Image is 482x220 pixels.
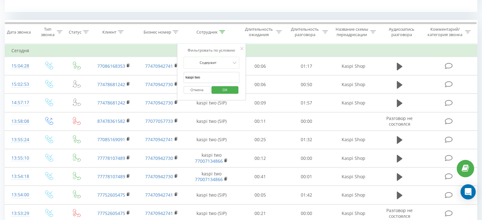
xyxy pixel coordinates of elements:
[145,173,173,179] a: 77470942730
[145,118,173,124] a: 77077057733
[145,81,173,87] a: 77470942730
[183,47,239,53] div: Фильтровать по условию
[11,207,28,220] div: 13:53:29
[335,27,369,37] div: Название схемы переадресации
[97,136,125,142] a: 77085169091
[11,115,28,128] div: 13:58:08
[186,112,237,130] td: kaspi two (SIP)
[237,75,283,94] td: 00:06
[186,94,237,112] td: kaspi two (SIP)
[145,63,173,69] a: 77470942741
[11,78,28,91] div: 15:02:53
[7,29,31,35] div: Дата звонка
[183,72,239,83] input: Введите значение
[283,149,329,167] td: 00:00
[383,27,420,37] div: Аудиозапись разговора
[195,176,223,182] a: 77007134866
[283,186,329,204] td: 01:42
[283,167,329,186] td: 00:01
[283,57,329,75] td: 01:17
[237,149,283,167] td: 00:12
[97,210,125,216] a: 77752605475
[329,130,377,149] td: Kaspi Shop
[426,27,463,37] div: Комментарий/категория звонка
[386,115,413,127] span: Разговор не состоялся
[11,152,28,164] div: 13:55:10
[186,130,237,149] td: kaspi two (SIP)
[11,170,28,183] div: 13:54:18
[237,186,283,204] td: 00:05
[145,210,173,216] a: 77470942741
[186,186,237,204] td: kaspi two (SIP)
[11,134,28,146] div: 13:55:24
[283,75,329,94] td: 00:50
[237,57,283,75] td: 00:06
[183,86,210,94] button: Отмена
[11,189,28,201] div: 13:54:00
[216,85,234,95] span: OK
[283,130,329,149] td: 01:32
[237,130,283,149] td: 00:25
[69,29,81,35] div: Статус
[329,149,377,167] td: Kaspi Shop
[97,63,125,69] a: 77086168353
[460,184,476,199] div: Open Intercom Messenger
[237,167,283,186] td: 00:41
[196,29,218,35] div: Сотрудник
[195,158,223,164] a: 77007134866
[329,186,377,204] td: Kaspi Shop
[5,44,477,57] td: Сегодня
[97,118,125,124] a: 87478361582
[97,173,125,179] a: 77778107489
[11,97,28,109] div: 14:57:17
[186,149,237,167] td: kaspi two
[40,27,55,37] div: Тип звонка
[329,167,377,186] td: Kaspi Shop
[211,86,238,94] button: OK
[237,112,283,130] td: 00:11
[329,57,377,75] td: Kaspi Shop
[329,94,377,112] td: Kaspi Shop
[102,29,116,35] div: Клиент
[243,27,275,37] div: Длительность ожидания
[97,192,125,198] a: 77752605475
[289,27,321,37] div: Длительность разговора
[186,167,237,186] td: kaspi two
[329,75,377,94] td: Kaspi Shop
[283,112,329,130] td: 00:00
[145,100,173,106] a: 77470942730
[97,155,125,161] a: 77778107489
[11,60,28,72] div: 15:04:28
[283,94,329,112] td: 01:57
[145,136,173,142] a: 77470942741
[145,155,173,161] a: 77470942730
[97,100,125,106] a: 77478681242
[97,81,125,87] a: 77478681242
[145,192,173,198] a: 77470942741
[144,29,171,35] div: Бизнес номер
[237,94,283,112] td: 00:09
[386,207,413,219] span: Разговор не состоялся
